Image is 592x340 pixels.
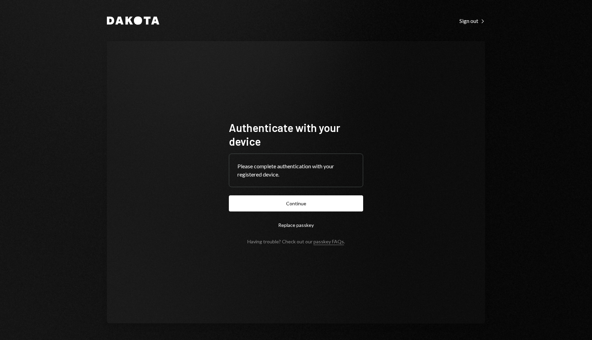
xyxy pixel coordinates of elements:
[229,121,363,148] h1: Authenticate with your device
[313,239,344,245] a: passkey FAQs
[247,239,345,244] div: Having trouble? Check out our .
[237,162,355,179] div: Please complete authentication with your registered device.
[459,17,485,24] a: Sign out
[229,217,363,233] button: Replace passkey
[229,195,363,211] button: Continue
